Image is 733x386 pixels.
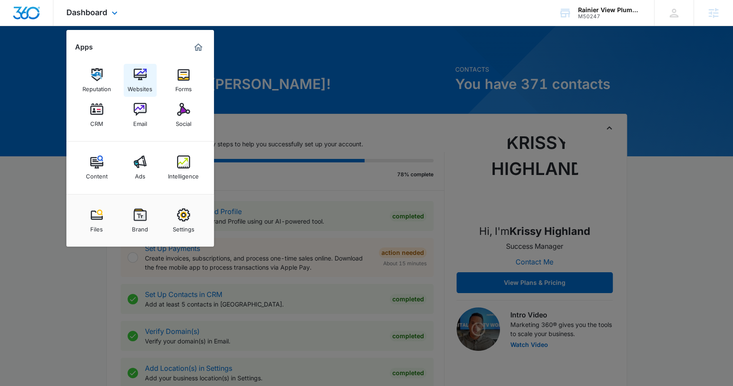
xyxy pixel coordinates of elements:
div: Content [86,168,108,180]
div: Files [90,221,103,233]
a: Marketing 360® Dashboard [191,40,205,54]
div: account name [578,7,641,13]
div: Settings [173,221,194,233]
a: Files [80,204,113,237]
a: Intelligence [167,151,200,184]
span: Dashboard [66,8,107,17]
h2: Apps [75,43,93,51]
div: Websites [128,81,152,92]
div: CRM [90,116,103,127]
div: Email [133,116,147,127]
a: Settings [167,204,200,237]
div: Social [176,116,191,127]
a: Forms [167,64,200,97]
a: Reputation [80,64,113,97]
div: Brand [132,221,148,233]
div: Reputation [82,81,111,92]
a: Content [80,151,113,184]
a: Email [124,99,157,132]
a: CRM [80,99,113,132]
a: Ads [124,151,157,184]
div: Forms [175,81,192,92]
div: Ads [135,168,145,180]
a: Brand [124,204,157,237]
div: Intelligence [168,168,199,180]
a: Websites [124,64,157,97]
div: account id [578,13,641,20]
a: Social [167,99,200,132]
